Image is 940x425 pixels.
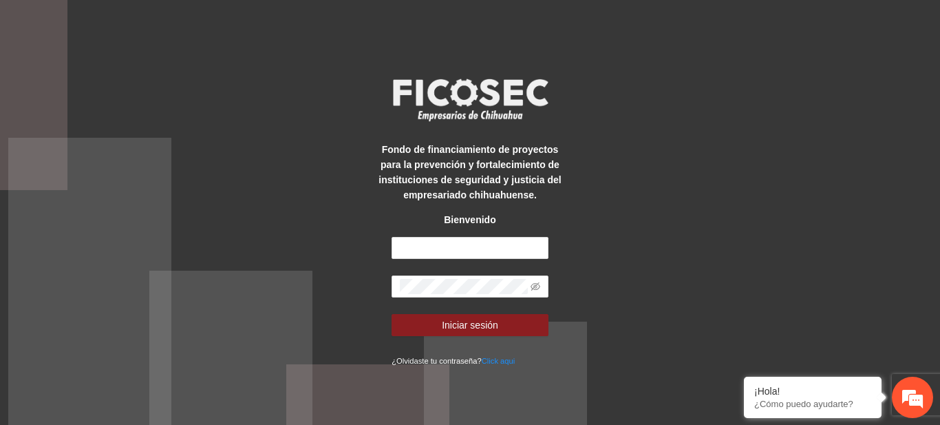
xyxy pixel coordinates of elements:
a: Click aqui [482,357,515,365]
strong: Bienvenido [444,214,495,225]
strong: Fondo de financiamiento de proyectos para la prevención y fortalecimiento de instituciones de seg... [378,144,561,200]
button: Iniciar sesión [392,314,548,336]
p: ¿Cómo puedo ayudarte? [754,399,871,409]
span: Iniciar sesión [442,318,498,333]
span: eye-invisible [531,282,540,291]
small: ¿Olvidaste tu contraseña? [392,357,515,365]
div: ¡Hola! [754,386,871,397]
img: logo [384,74,556,125]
